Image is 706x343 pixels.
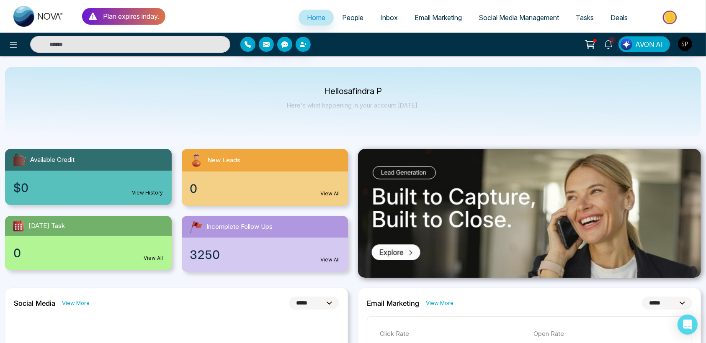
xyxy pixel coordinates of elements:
[12,219,25,233] img: todayTask.svg
[132,189,163,197] a: View History
[618,36,670,52] button: AVON AI
[372,10,406,26] a: Inbox
[534,329,680,339] p: Open Rate
[678,37,692,51] img: User Avatar
[30,155,75,165] span: Available Credit
[28,221,65,231] span: [DATE] Task
[207,222,273,232] span: Incomplete Follow Ups
[307,13,325,22] span: Home
[380,329,526,339] p: Click Rate
[177,216,353,272] a: Incomplete Follow Ups3250View All
[62,299,90,307] a: View More
[598,36,618,51] a: 2
[188,152,204,168] img: newLeads.svg
[470,10,567,26] a: Social Media Management
[611,13,628,22] span: Deals
[406,10,470,26] a: Email Marketing
[299,10,334,26] a: Home
[602,10,636,26] a: Deals
[576,13,594,22] span: Tasks
[358,149,701,278] img: .
[177,149,353,206] a: New Leads0View All
[13,6,64,27] img: Nova CRM Logo
[635,39,663,49] span: AVON AI
[380,13,398,22] span: Inbox
[144,254,163,262] a: View All
[678,315,698,335] div: Open Intercom Messenger
[190,180,198,197] span: 0
[342,13,363,22] span: People
[334,10,372,26] a: People
[479,13,559,22] span: Social Media Management
[188,219,204,234] img: followUps.svg
[190,246,220,264] span: 3250
[608,36,616,44] span: 2
[640,8,701,27] img: Market-place.gif
[208,156,241,165] span: New Leads
[320,190,340,197] a: View All
[367,299,419,307] h2: Email Marketing
[320,256,340,264] a: View All
[13,244,21,262] span: 0
[567,10,602,26] a: Tasks
[103,11,160,21] p: Plan expires in day .
[14,299,55,307] h2: Social Media
[287,88,419,95] p: Hello safindra P
[426,299,453,307] a: View More
[621,38,632,50] img: Lead Flow
[287,102,419,109] p: Here's what happening in your account [DATE].
[13,179,28,197] span: $0
[12,152,27,167] img: availableCredit.svg
[415,13,462,22] span: Email Marketing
